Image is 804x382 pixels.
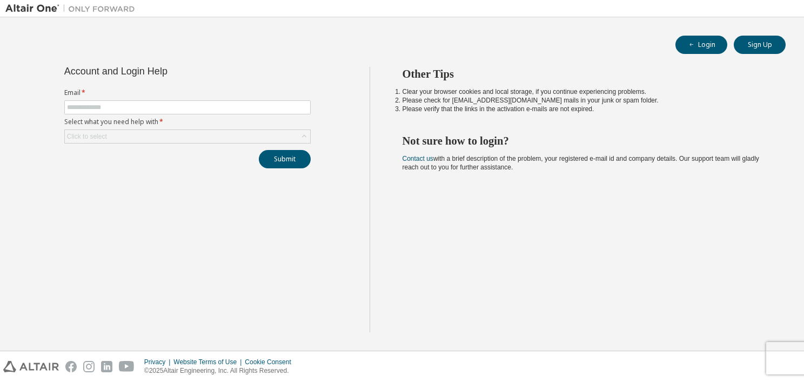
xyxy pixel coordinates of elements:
[245,358,297,366] div: Cookie Consent
[403,134,767,148] h2: Not sure how to login?
[403,105,767,113] li: Please verify that the links in the activation e-mails are not expired.
[144,366,298,376] p: © 2025 Altair Engineering, Inc. All Rights Reserved.
[83,361,95,372] img: instagram.svg
[65,361,77,372] img: facebook.svg
[119,361,135,372] img: youtube.svg
[403,155,759,171] span: with a brief description of the problem, your registered e-mail id and company details. Our suppo...
[173,358,245,366] div: Website Terms of Use
[101,361,112,372] img: linkedin.svg
[734,36,786,54] button: Sign Up
[403,96,767,105] li: Please check for [EMAIL_ADDRESS][DOMAIN_NAME] mails in your junk or spam folder.
[403,67,767,81] h2: Other Tips
[64,118,311,126] label: Select what you need help with
[675,36,727,54] button: Login
[3,361,59,372] img: altair_logo.svg
[64,88,311,97] label: Email
[5,3,140,14] img: Altair One
[403,155,433,162] a: Contact us
[144,358,173,366] div: Privacy
[403,87,767,96] li: Clear your browser cookies and local storage, if you continue experiencing problems.
[259,150,311,168] button: Submit
[67,132,107,141] div: Click to select
[65,130,310,143] div: Click to select
[64,67,262,76] div: Account and Login Help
